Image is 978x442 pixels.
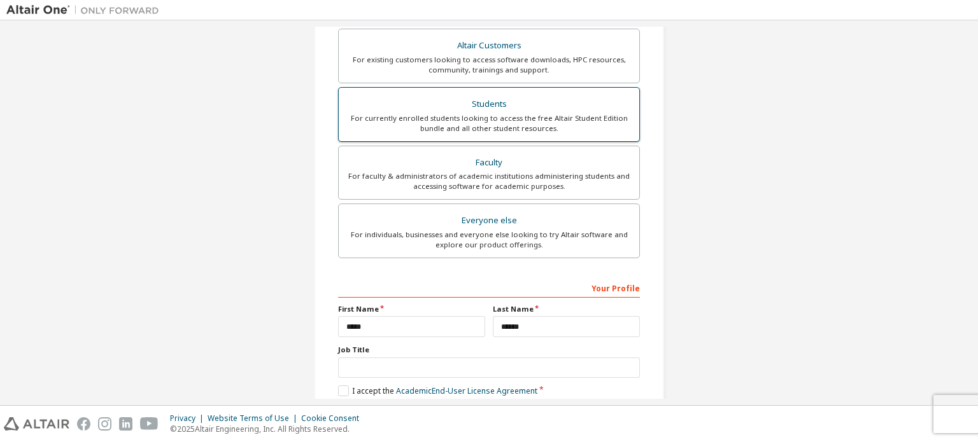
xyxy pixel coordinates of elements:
img: instagram.svg [98,417,111,431]
div: Altair Customers [346,37,632,55]
img: youtube.svg [140,417,159,431]
div: Faculty [346,154,632,172]
label: Job Title [338,345,640,355]
div: For faculty & administrators of academic institutions administering students and accessing softwa... [346,171,632,191]
img: linkedin.svg [119,417,132,431]
img: altair_logo.svg [4,417,69,431]
div: Cookie Consent [301,413,367,424]
div: Everyone else [346,212,632,230]
div: Your Profile [338,277,640,298]
label: I accept the [338,385,537,396]
div: Website Terms of Use [208,413,301,424]
div: For currently enrolled students looking to access the free Altair Student Edition bundle and all ... [346,113,632,134]
div: For individuals, businesses and everyone else looking to try Altair software and explore our prod... [346,230,632,250]
label: Last Name [493,304,640,314]
p: © 2025 Altair Engineering, Inc. All Rights Reserved. [170,424,367,434]
div: Privacy [170,413,208,424]
a: Academic End-User License Agreement [396,385,537,396]
img: Altair One [6,4,166,17]
div: For existing customers looking to access software downloads, HPC resources, community, trainings ... [346,55,632,75]
img: facebook.svg [77,417,90,431]
label: First Name [338,304,485,314]
div: Students [346,95,632,113]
